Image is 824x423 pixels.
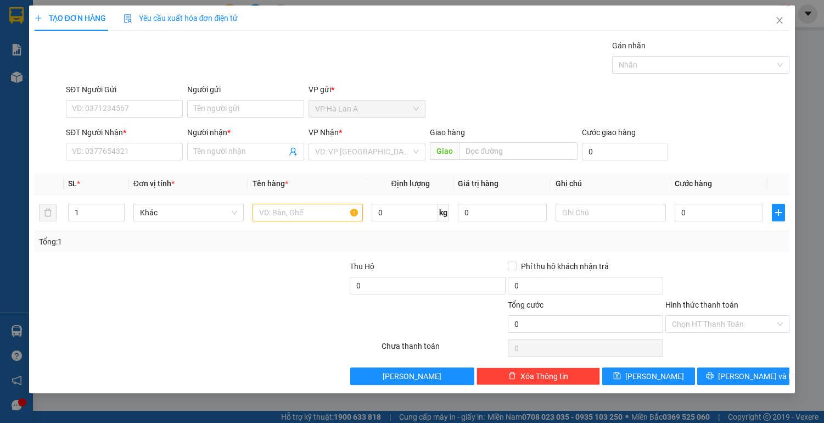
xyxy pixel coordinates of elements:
label: Gán nhãn [612,41,646,50]
span: Giao [430,142,459,160]
img: icon [124,14,132,23]
label: Hình thức thanh toán [665,300,738,309]
label: Cước giao hàng [582,128,636,137]
span: delete [508,372,516,381]
span: Thu Hộ [350,262,374,271]
span: plus [35,14,42,22]
span: [PERSON_NAME] [383,370,441,382]
span: kg [438,204,449,221]
span: Giao hàng [430,128,465,137]
button: printer[PERSON_NAME] và In [697,368,789,385]
div: Người nhận [187,126,304,138]
div: VP gửi [309,84,425,96]
input: Dọc đường [459,142,577,160]
span: Định lượng [391,179,430,188]
button: [PERSON_NAME] [350,368,474,385]
span: TẠO ĐƠN HÀNG [35,14,106,23]
input: Ghi Chú [556,204,666,221]
span: [PERSON_NAME] và In [718,370,795,382]
button: delete [39,204,57,221]
button: plus [772,204,785,221]
div: Tổng: 1 [39,236,319,248]
span: Yêu cầu xuất hóa đơn điện tử [124,14,238,23]
span: VP Nhận [309,128,339,137]
span: printer [706,372,714,381]
span: close [775,16,784,25]
span: Giá trị hàng [458,179,498,188]
span: VP Hà Lan A [315,101,419,117]
div: SĐT Người Gửi [66,84,183,96]
button: deleteXóa Thông tin [477,368,601,385]
span: Cước hàng [675,179,712,188]
span: user-add [289,147,298,156]
span: Tên hàng [253,179,288,188]
th: Ghi chú [551,173,670,194]
span: Xóa Thông tin [520,370,568,382]
span: Đơn vị tính [133,179,175,188]
span: plus [772,208,784,217]
span: Khác [140,204,237,221]
span: Phí thu hộ khách nhận trả [517,260,613,272]
span: SL [68,179,77,188]
span: [PERSON_NAME] [625,370,684,382]
span: save [613,372,621,381]
button: save[PERSON_NAME] [602,368,694,385]
button: Close [764,5,795,36]
input: 0 [458,204,547,221]
div: Người gửi [187,84,304,96]
input: VD: Bàn, Ghế [253,204,363,221]
div: SĐT Người Nhận [66,126,183,138]
div: Chưa thanh toán [380,340,507,359]
input: Cước giao hàng [582,143,669,160]
span: Tổng cước [508,300,543,309]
